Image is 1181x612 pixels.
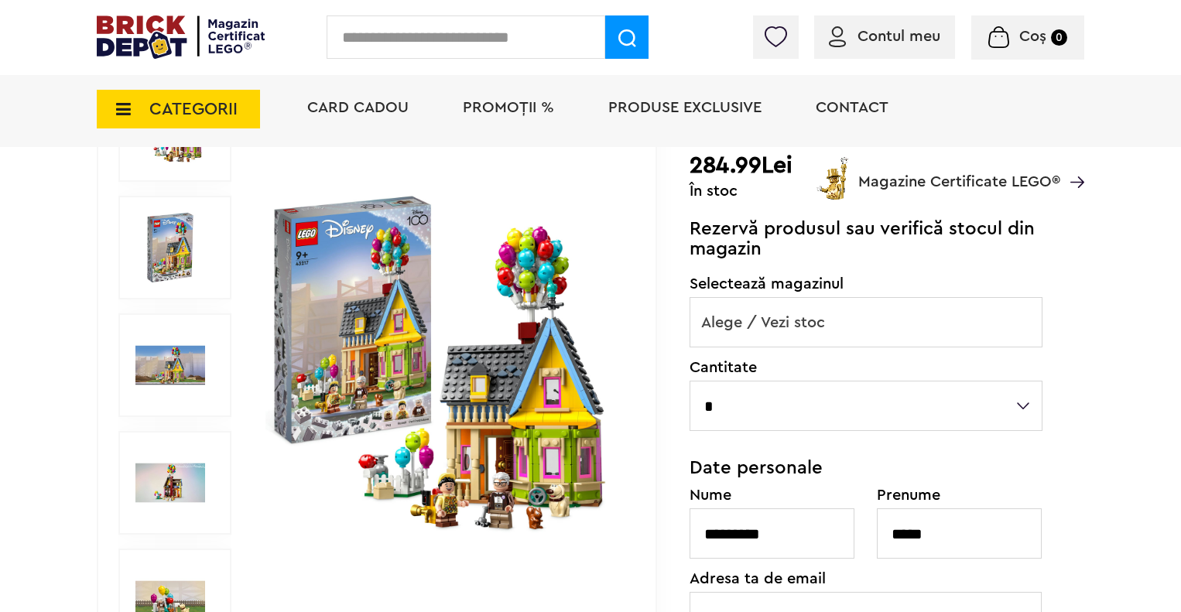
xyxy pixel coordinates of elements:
a: PROMOȚII % [463,100,554,115]
label: Adresa ta de email [690,571,1042,586]
span: Alege / Vezi stoc [690,297,1042,347]
a: Magazine Certificate LEGO® [1060,154,1084,169]
span: Alege / Vezi stoc [690,298,1042,347]
a: Produse exclusive [608,100,762,115]
img: Casa din filmul Up LEGO 43217 [135,330,205,400]
label: Cantitate [690,360,1042,375]
a: Card Cadou [307,100,409,115]
label: Prenume [877,487,1042,503]
span: CATEGORII [149,101,238,118]
label: Selectează magazinul [690,276,1042,292]
h3: Date personale [690,459,1042,477]
img: Casa din filmul Up [265,187,622,544]
small: 0 [1051,29,1067,46]
img: Seturi Lego Casa din filmul Up [135,448,205,518]
a: Contul meu [829,29,940,44]
a: Contact [816,100,888,115]
img: Casa din filmul Up [135,213,205,282]
p: Rezervă produsul sau verifică stocul din magazin [690,219,1042,259]
span: Coș [1019,29,1046,44]
span: Magazine Certificate LEGO® [858,154,1060,190]
span: Contul meu [858,29,940,44]
label: Nume [690,487,855,503]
